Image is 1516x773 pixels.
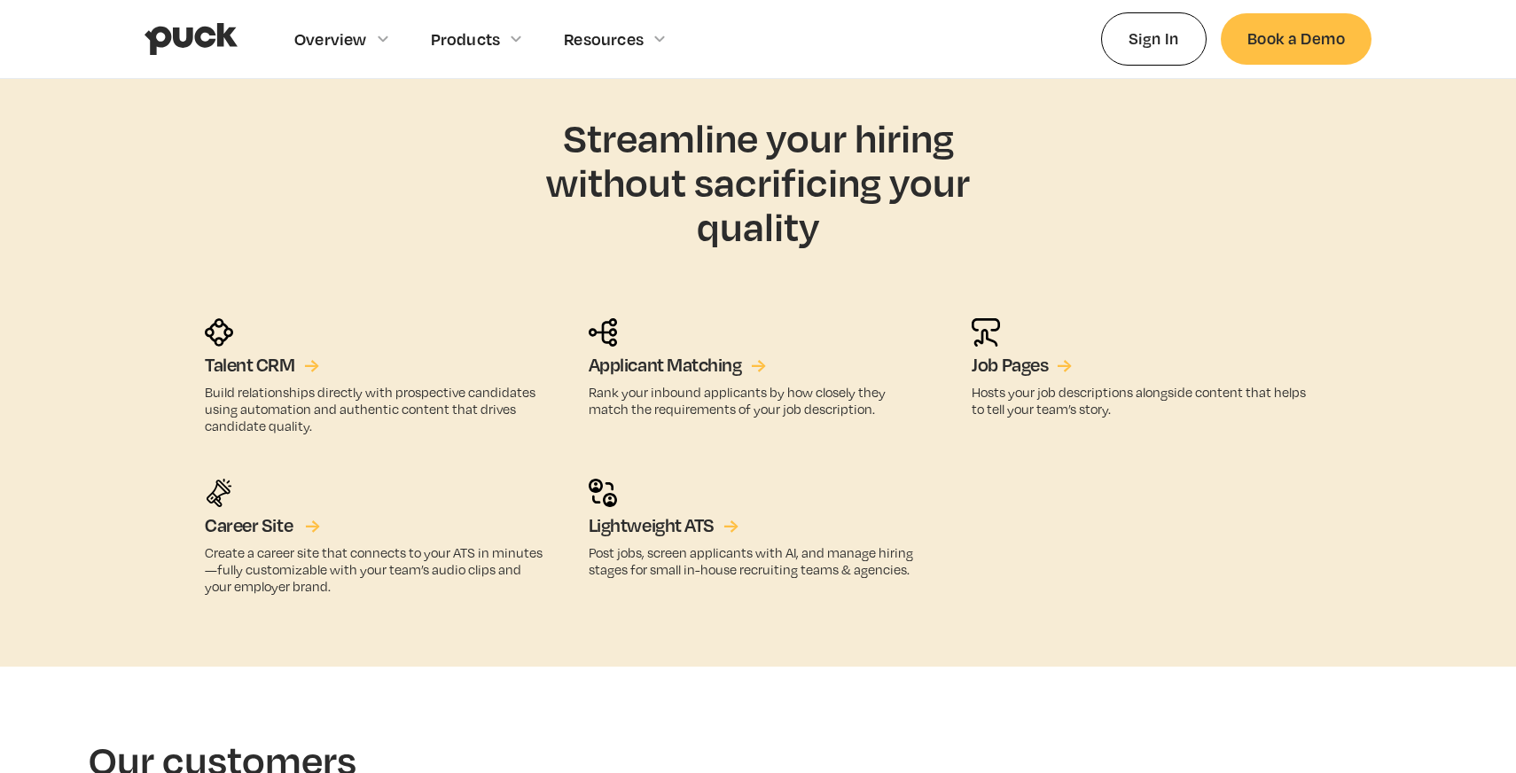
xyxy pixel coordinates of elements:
a: Sign In [1101,12,1207,65]
a: Talent CRM→ [205,354,319,377]
h5: Talent CRM [205,354,295,377]
h5: Lightweight ATS [589,514,715,537]
p: Hosts your job descriptions alongside content that helps to tell your team’s story. [972,384,1311,418]
a: Career Site→ [205,514,316,537]
a: Lightweight ATS→ [589,514,739,537]
p: Post jobs, screen applicants with AI, and manage hiring stages for small in-house recruiting team... [589,544,928,578]
div: Overview [294,29,367,49]
div: → [751,354,766,377]
div: Resources [564,29,644,49]
div: → [723,514,738,537]
h5: Applicant Matching [589,354,742,377]
p: Create a career site that connects to your ATS in minutes—fully customizable with your team’s aud... [205,544,544,596]
a: Job Pages→ [972,354,1072,377]
div: → [304,354,319,377]
div: → [1057,354,1072,377]
h5: Career Site [205,514,293,537]
p: Build relationships directly with prospective candidates using automation and authentic content t... [205,384,544,435]
p: Rank your inbound applicants by how closely they match the requirements of your job description. [589,384,928,418]
h5: Job Pages [972,354,1048,377]
h2: Streamline your hiring without sacrificing your quality [496,115,1020,247]
div: Products [431,29,501,49]
a: Book a Demo [1221,13,1371,64]
div: → [306,514,321,537]
a: Applicant Matching→ [589,354,766,377]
